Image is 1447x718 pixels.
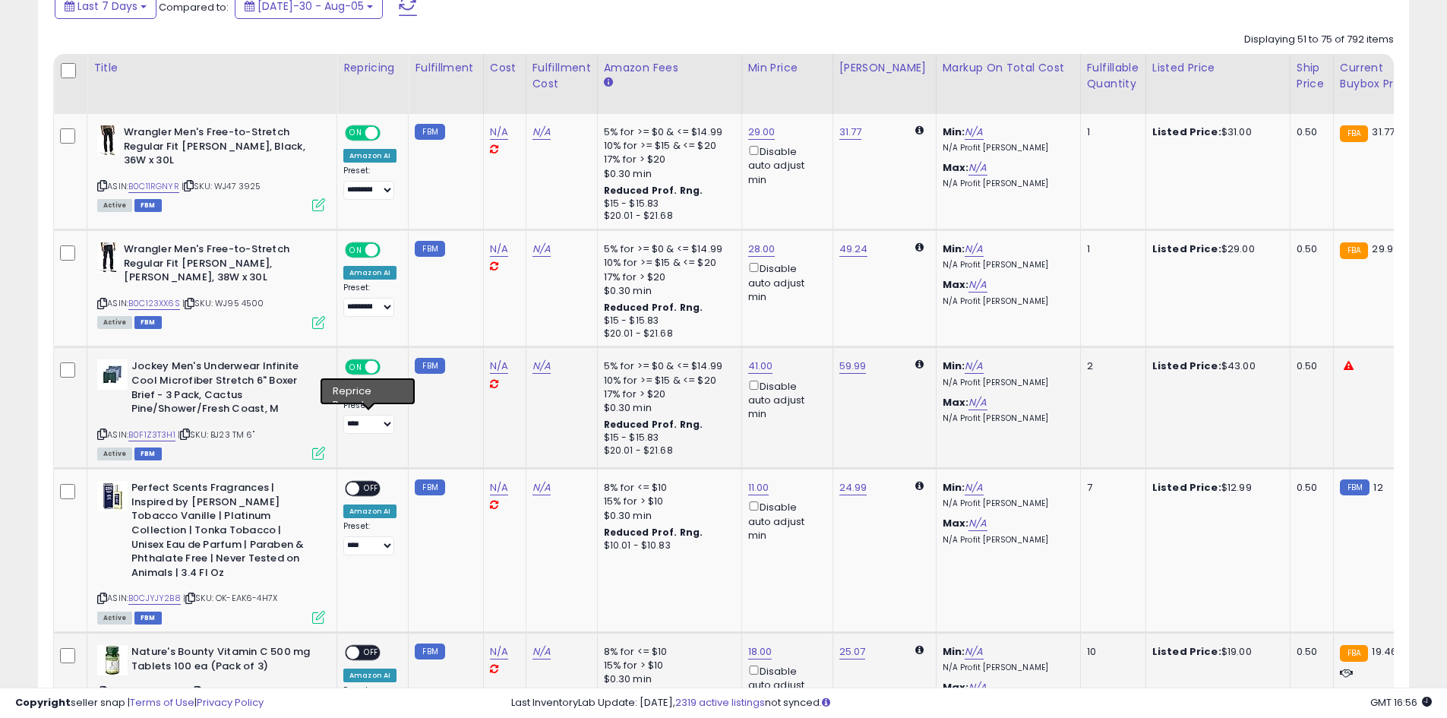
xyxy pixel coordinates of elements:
[97,242,120,273] img: 41KkRO1GmbL._SL40_.jpg
[532,359,551,374] a: N/A
[943,498,1069,509] p: N/A Profit [PERSON_NAME]
[415,124,444,140] small: FBM
[965,644,983,659] a: N/A
[490,644,508,659] a: N/A
[965,480,983,495] a: N/A
[343,166,397,200] div: Preset:
[839,60,930,76] div: [PERSON_NAME]
[97,199,132,212] span: All listings currently available for purchase on Amazon
[97,481,325,622] div: ASIN:
[131,645,316,677] b: Nature's Bounty Vitamin C 500 mg Tablets 100 ea (Pack of 3)
[943,296,1069,307] p: N/A Profit [PERSON_NAME]
[915,125,924,135] i: Calculated using Dynamic Max Price.
[604,76,613,90] small: Amazon Fees.
[1297,60,1327,92] div: Ship Price
[343,521,397,555] div: Preset:
[97,645,128,675] img: 51P2CetM3-L._SL40_.jpg
[968,160,987,176] a: N/A
[1340,242,1368,259] small: FBA
[97,448,132,460] span: All listings currently available for purchase on Amazon
[378,244,403,257] span: OFF
[1087,359,1134,373] div: 2
[490,125,508,140] a: N/A
[748,359,773,374] a: 41.00
[134,199,162,212] span: FBM
[748,663,821,707] div: Disable auto adjust min
[604,359,730,373] div: 5% for >= $0 & <= $14.99
[532,644,551,659] a: N/A
[415,358,444,374] small: FBM
[936,54,1080,114] th: The percentage added to the cost of goods (COGS) that forms the calculator for Min & Max prices.
[93,60,330,76] div: Title
[1297,242,1322,256] div: 0.50
[1152,125,1221,139] b: Listed Price:
[97,125,120,156] img: 31GvYYSIntL._SL40_.jpg
[1340,645,1368,662] small: FBA
[604,256,730,270] div: 10% for >= $15 & <= $20
[124,125,308,172] b: Wrangler Men's Free-to-Stretch Regular Fit [PERSON_NAME], Black, 36W x 30L
[604,444,730,457] div: $20.01 - $21.68
[943,277,969,292] b: Max:
[197,695,264,710] a: Privacy Policy
[604,645,730,659] div: 8% for <= $10
[748,242,776,257] a: 28.00
[415,241,444,257] small: FBM
[1152,644,1221,659] b: Listed Price:
[748,60,826,76] div: Min Price
[1152,125,1278,139] div: $31.00
[604,60,735,76] div: Amazon Fees
[343,400,397,435] div: Preset:
[97,359,128,390] img: 31zGL83RwrL._SL40_.jpg
[1297,359,1322,373] div: 0.50
[415,479,444,495] small: FBM
[748,644,772,659] a: 18.00
[839,480,867,495] a: 24.99
[1340,479,1370,495] small: FBM
[675,695,765,710] a: 2319 active listings
[943,663,1069,673] p: N/A Profit [PERSON_NAME]
[128,592,181,605] a: B0CJYJY2B8
[915,481,924,491] i: Calculated using Dynamic Max Price.
[604,284,730,298] div: $0.30 min
[1372,242,1399,256] span: 29.99
[183,592,277,604] span: | SKU: OK-EAK6-4H7X
[532,60,591,92] div: Fulfillment Cost
[511,696,1432,710] div: Last InventoryLab Update: [DATE], not synced.
[943,179,1069,189] p: N/A Profit [PERSON_NAME]
[134,448,162,460] span: FBM
[604,526,703,539] b: Reduced Prof. Rng.
[343,383,397,397] div: Amazon AI
[1297,645,1322,659] div: 0.50
[15,696,264,710] div: seller snap | |
[178,429,254,441] span: | SKU: BJ23 TM 6"
[968,277,987,293] a: N/A
[604,401,730,415] div: $0.30 min
[131,359,316,419] b: Jockey Men's Underwear Infinite Cool Microfiber Stretch 6" Boxer Brief - 3 Pack, Cactus Pine/Show...
[128,180,179,193] a: B0C11RGNYR
[604,509,730,523] div: $0.30 min
[604,301,703,314] b: Reduced Prof. Rng.
[415,60,476,76] div: Fulfillment
[748,260,821,304] div: Disable auto adjust min
[604,125,730,139] div: 5% for >= $0 & <= $14.99
[490,242,508,257] a: N/A
[134,612,162,625] span: FBM
[490,359,508,374] a: N/A
[604,153,730,166] div: 17% for > $20
[839,242,868,257] a: 49.24
[604,481,730,495] div: 8% for <= $10
[1087,481,1134,495] div: 7
[97,316,132,329] span: All listings currently available for purchase on Amazon
[532,480,551,495] a: N/A
[604,270,730,284] div: 17% for > $20
[182,297,264,309] span: | SKU: WJ95 4500
[346,361,365,374] span: ON
[839,125,862,140] a: 31.77
[604,184,703,197] b: Reduced Prof. Rng.
[1373,480,1382,495] span: 12
[490,60,520,76] div: Cost
[1152,242,1221,256] b: Listed Price:
[1152,481,1278,495] div: $12.99
[130,695,194,710] a: Terms of Use
[124,242,308,289] b: Wrangler Men's Free-to-Stretch Regular Fit [PERSON_NAME], [PERSON_NAME], 38W x 30L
